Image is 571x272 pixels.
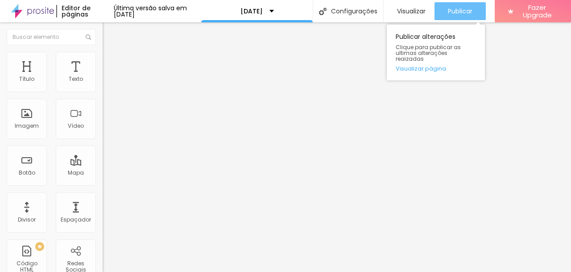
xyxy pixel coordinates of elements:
[396,44,476,62] span: Clique para publicar as ultimas alterações reaizadas
[396,66,476,71] a: Visualizar página
[69,76,83,82] div: Texto
[114,5,201,17] div: Última versão salva em [DATE]
[56,5,114,17] div: Editor de páginas
[397,8,426,15] span: Visualizar
[448,8,472,15] span: Publicar
[7,29,96,45] input: Buscar elemento
[86,34,91,40] img: Icone
[15,123,39,129] div: Imagem
[61,217,91,223] div: Espaçador
[319,8,327,15] img: Icone
[434,2,486,20] button: Publicar
[240,8,263,14] p: [DATE]
[517,4,558,19] span: Fazer Upgrade
[19,170,35,176] div: Botão
[384,2,434,20] button: Visualizar
[19,76,34,82] div: Título
[18,217,36,223] div: Divisor
[387,25,485,80] div: Publicar alterações
[68,123,84,129] div: Vídeo
[68,170,84,176] div: Mapa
